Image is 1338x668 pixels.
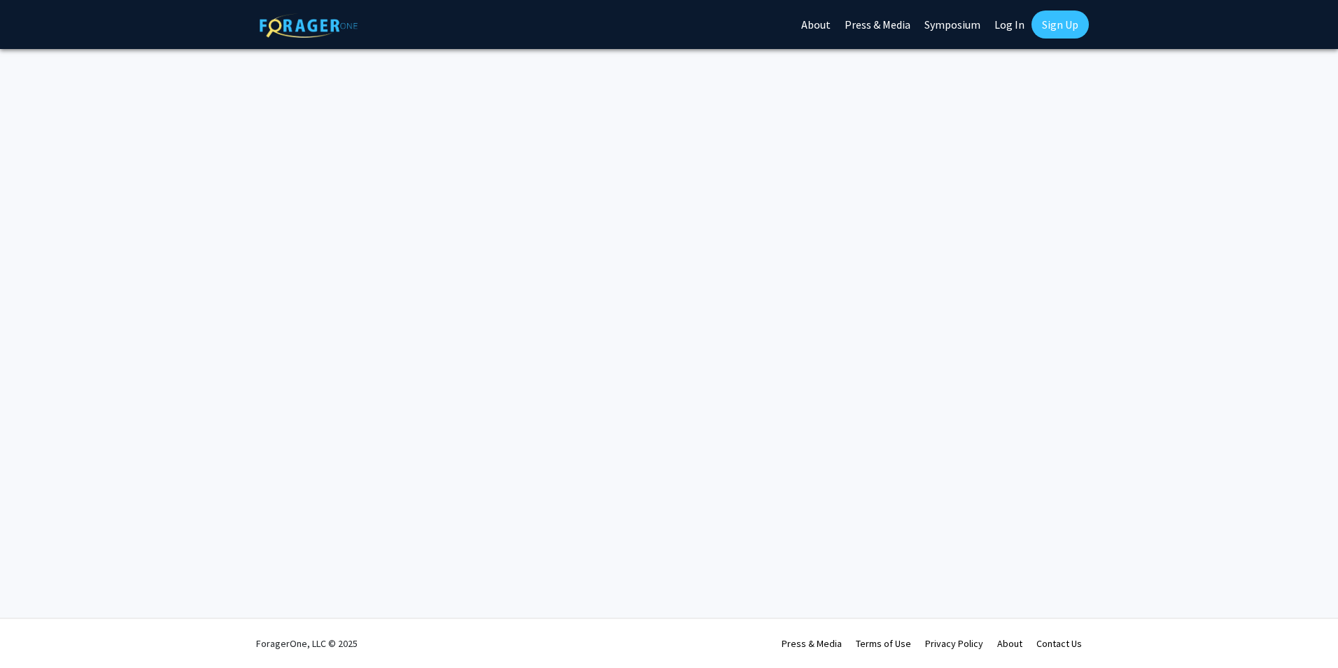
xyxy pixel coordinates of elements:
[1036,637,1082,650] a: Contact Us
[1031,11,1089,39] a: Sign Up
[925,637,983,650] a: Privacy Policy
[997,637,1022,650] a: About
[856,637,911,650] a: Terms of Use
[256,619,358,668] div: ForagerOne, LLC © 2025
[782,637,842,650] a: Press & Media
[260,13,358,38] img: ForagerOne Logo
